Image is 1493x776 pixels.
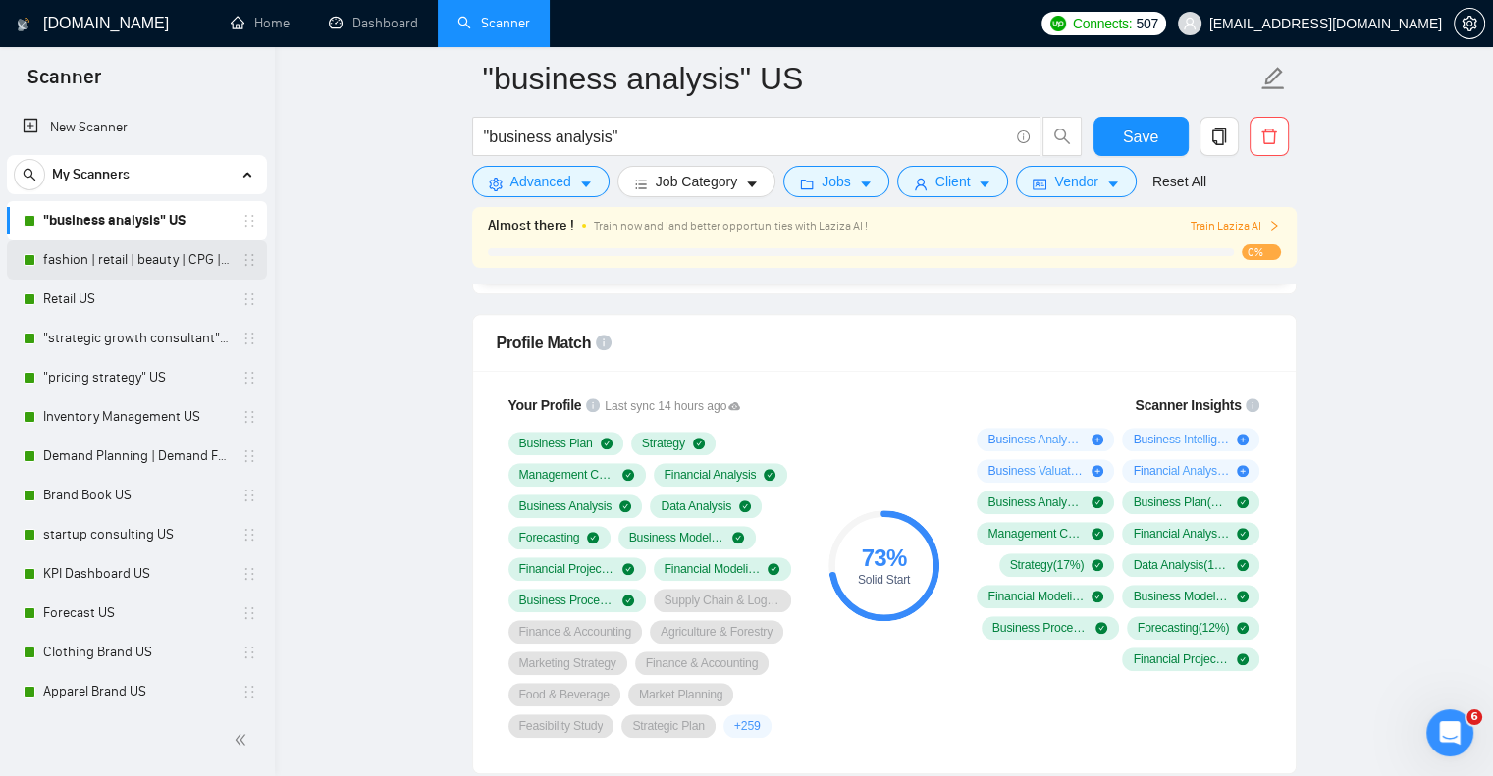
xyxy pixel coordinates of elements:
span: Supply Chain & Logistics [665,593,780,608]
span: plus-circle [1237,465,1249,477]
button: search [14,159,45,190]
span: Scanner [12,63,117,104]
a: Brand Book US [43,476,230,515]
span: Save [1123,125,1158,149]
span: caret-down [859,177,873,191]
span: edit [1260,66,1286,91]
span: double-left [234,730,253,750]
span: Last sync 14 hours ago [605,397,740,416]
input: Scanner name... [483,54,1256,103]
span: search [15,168,44,181]
span: Advanced [510,171,571,192]
span: info-circle [1246,398,1259,412]
button: barsJob Categorycaret-down [617,166,775,197]
span: check-circle [1237,591,1249,602]
span: holder [241,448,257,464]
span: check-circle [693,438,705,449]
a: searchScanner [457,15,530,31]
span: Strategic Plan [632,718,704,734]
span: Financial Analysis ( 20 %) [1133,526,1229,542]
div: 73 % [828,546,939,570]
span: check-circle [1237,496,1249,508]
span: Business Process Modeling [519,593,615,608]
span: Job Category [656,171,737,192]
span: check-circle [622,469,634,481]
span: check-circle [1237,559,1249,571]
span: check-circle [739,500,751,512]
span: folder [800,177,814,191]
a: Forecast US [43,594,230,633]
button: Save [1093,117,1189,156]
span: caret-down [1106,177,1120,191]
span: 507 [1136,13,1157,34]
span: check-circle [764,469,775,481]
button: delete [1250,117,1289,156]
img: upwork-logo.png [1050,16,1066,31]
span: holder [241,684,257,699]
span: setting [489,177,503,191]
span: Financial Analysis & Modeling ( 12 %) [1133,463,1229,479]
button: settingAdvancedcaret-down [472,166,610,197]
span: Financial Projection ( 11 %) [1133,651,1229,667]
span: Almost there ! [488,215,574,236]
span: check-circle [1237,622,1249,634]
span: Financial Projection [519,561,615,577]
span: My Scanners [52,155,130,194]
a: Demand Planning | Demand Forecasting US [43,437,230,476]
span: idcard [1033,177,1046,191]
span: delete [1251,128,1288,145]
span: check-circle [1095,622,1107,634]
span: Financial Modeling [665,561,761,577]
span: Business Analysis & Strategy ( 36 %) [987,432,1084,447]
span: Business Analysis [519,498,613,514]
span: Marketing Strategy [519,655,616,671]
span: check-circle [1092,591,1103,602]
span: Connects: [1073,13,1132,34]
span: Agriculture & Forestry [661,624,773,640]
span: holder [241,370,257,386]
span: Vendor [1054,171,1097,192]
span: Business Process Modeling ( 12 %) [992,620,1089,636]
button: userClientcaret-down [897,166,1009,197]
span: Business Valuation ( 13 %) [987,463,1084,479]
span: Your Profile [508,397,582,413]
span: Business Modeling ( 12 %) [1133,589,1229,604]
span: check-circle [622,563,634,575]
span: check-circle [601,438,613,449]
span: check-circle [768,563,779,575]
span: + 259 [734,718,761,734]
a: Apparel Brand US [43,672,230,711]
span: Business Modeling [629,530,725,545]
button: Train Laziza AI [1190,217,1280,235]
img: logo [17,9,30,40]
span: Jobs [822,171,851,192]
span: Management Consulting ( 24 %) [987,526,1084,542]
span: Data Analysis [661,498,731,514]
span: Feasibility Study [519,718,604,734]
a: KPI Dashboard US [43,554,230,594]
span: Business Analysis ( 74 %) [987,494,1084,510]
span: holder [241,527,257,543]
span: Forecasting ( 12 %) [1138,620,1230,636]
span: holder [241,291,257,307]
span: holder [241,213,257,229]
button: copy [1200,117,1239,156]
span: Client [935,171,971,192]
span: info-circle [1017,130,1030,143]
span: bars [634,177,648,191]
button: idcardVendorcaret-down [1016,166,1136,197]
span: Data Analysis ( 14 %) [1133,557,1229,573]
span: check-circle [1092,559,1103,571]
span: caret-down [978,177,991,191]
a: Inventory Management US [43,397,230,437]
span: plus-circle [1092,434,1103,445]
span: holder [241,252,257,268]
span: Financial Analysis [665,467,757,483]
span: check-circle [619,500,631,512]
span: caret-down [745,177,759,191]
span: holder [241,566,257,582]
span: check-circle [1237,528,1249,540]
iframe: Intercom live chat [1426,709,1473,756]
span: user [1183,17,1197,30]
